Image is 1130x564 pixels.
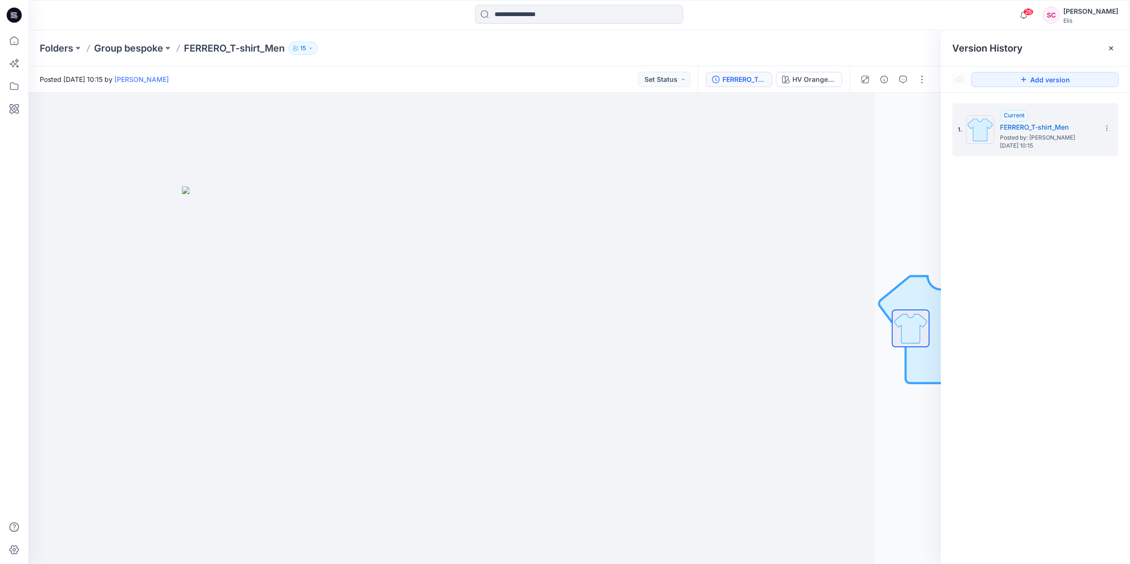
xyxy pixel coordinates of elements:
button: HV Orange/White [776,72,842,87]
a: Group bespoke [94,42,163,55]
img: All colorways [893,310,929,346]
button: Close [1107,44,1115,52]
div: HV Orange/White [792,74,836,85]
a: Folders [40,42,73,55]
span: [DATE] 10:15 [1000,142,1095,149]
img: FERRERO_T-shirt_Men [966,115,994,144]
div: [PERSON_NAME] [1063,6,1118,17]
img: eyJhbGciOiJIUzI1NiIsImtpZCI6IjAiLCJzbHQiOiJzZXMiLCJ0eXAiOiJKV1QifQ.eyJkYXRhIjp7InR5cGUiOiJzdG9yYW... [182,186,655,564]
h5: FERRERO_T-shirt_Men [1000,122,1095,133]
span: 1. [958,125,962,134]
button: Show Hidden Versions [952,72,967,87]
button: Add version [971,72,1119,87]
p: FERRERO_T-shirt_Men [184,42,285,55]
span: Current [1004,112,1025,119]
div: SC [1043,7,1060,24]
div: FERRERO_T-shirt_Men [722,74,766,85]
span: 26 [1023,8,1034,16]
a: [PERSON_NAME] [114,75,169,83]
p: 15 [300,43,306,53]
button: 15 [288,42,318,55]
div: Elis [1063,17,1118,24]
span: Posted [DATE] 10:15 by [40,74,169,84]
button: FERRERO_T-shirt_Men [706,72,772,87]
button: Details [877,72,892,87]
span: Posted by: Sofia Cederlöf [1000,133,1095,142]
span: Version History [952,43,1023,54]
img: No Outline [875,262,1007,395]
